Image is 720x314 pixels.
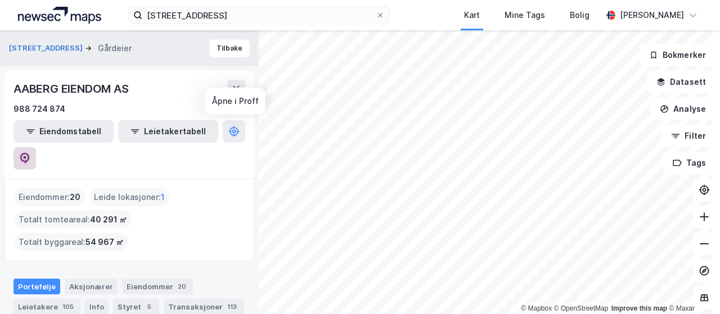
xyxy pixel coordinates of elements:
[161,190,165,204] span: 1
[505,8,545,22] div: Mine Tags
[13,102,65,116] div: 988 724 874
[60,301,76,312] div: 105
[118,120,218,143] button: Leietakertabell
[142,7,376,24] input: Søk på adresse, matrikkel, gårdeiere, leietakere eller personer
[122,279,193,294] div: Eiendommer
[464,8,480,22] div: Kart
[663,152,715,174] button: Tags
[650,98,715,120] button: Analyse
[90,213,127,226] span: 40 291 ㎡
[65,279,118,294] div: Aksjonærer
[14,188,85,206] div: Eiendommer :
[13,120,114,143] button: Eiendomstabell
[640,44,715,66] button: Bokmerker
[9,43,85,54] button: [STREET_ADDRESS]
[14,233,128,251] div: Totalt byggareal :
[225,301,239,312] div: 113
[661,125,715,147] button: Filter
[647,71,715,93] button: Datasett
[175,281,188,292] div: 20
[13,279,60,294] div: Portefølje
[664,260,720,314] iframe: Chat Widget
[664,260,720,314] div: Kontrollprogram for chat
[570,8,589,22] div: Bolig
[14,211,132,229] div: Totalt tomteareal :
[521,304,552,312] a: Mapbox
[89,188,169,206] div: Leide lokasjoner :
[554,304,609,312] a: OpenStreetMap
[13,80,131,98] div: AABERG EIENDOM AS
[143,301,155,312] div: 5
[611,304,667,312] a: Improve this map
[209,39,250,57] button: Tilbake
[85,235,124,249] span: 54 967 ㎡
[98,42,132,55] div: Gårdeier
[70,190,80,204] span: 20
[620,8,684,22] div: [PERSON_NAME]
[18,7,101,24] img: logo.a4113a55bc3d86da70a041830d287a7e.svg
